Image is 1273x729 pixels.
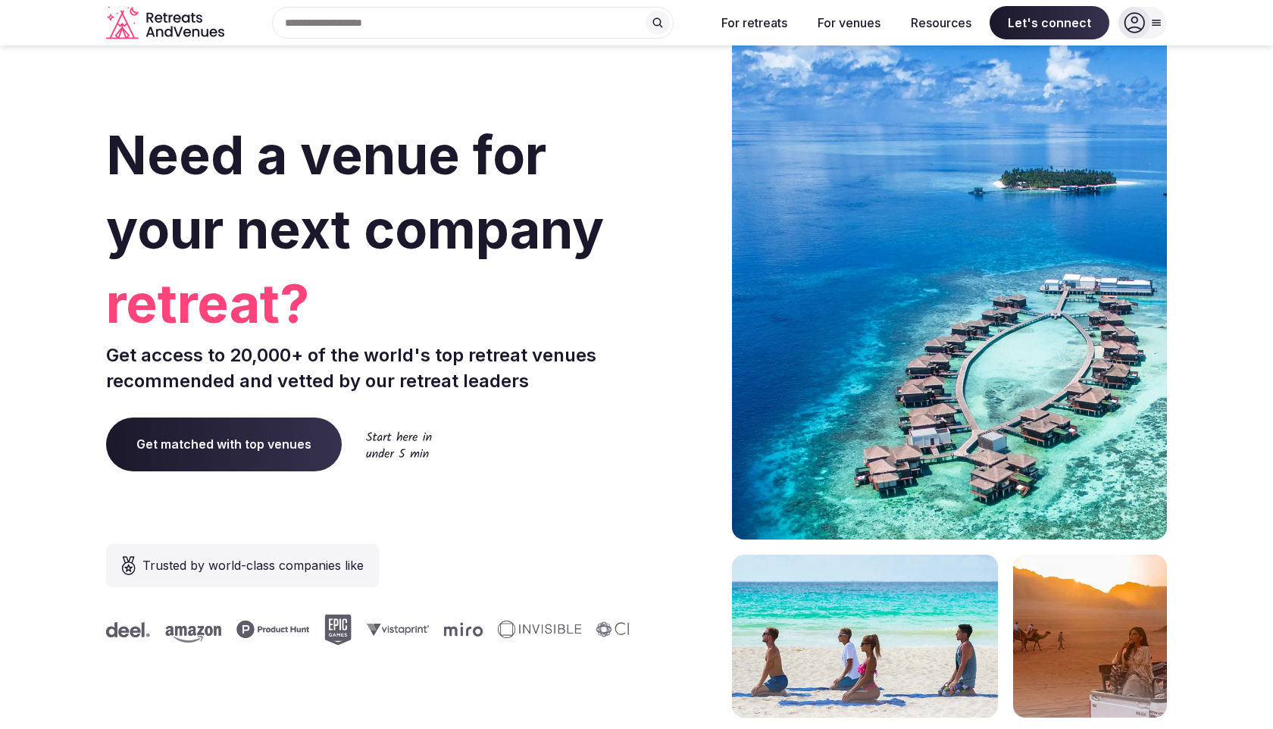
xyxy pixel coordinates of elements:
p: Get access to 20,000+ of the world's top retreat venues recommended and vetted by our retreat lea... [106,343,630,393]
span: Let's connect [990,6,1109,39]
svg: Miro company logo [441,622,480,637]
svg: Invisible company logo [495,621,578,639]
svg: Epic Games company logo [321,615,349,645]
a: Get matched with top venues [106,418,342,471]
button: For venues [805,6,893,39]
button: Resources [899,6,984,39]
span: Need a venue for your next company [106,123,604,261]
img: Start here in under 5 min [366,431,432,458]
span: Trusted by world-class companies like [142,556,364,574]
svg: Vistaprint company logo [364,623,426,636]
a: Visit the homepage [106,6,227,40]
img: yoga on tropical beach [732,555,998,718]
span: retreat? [106,267,630,341]
svg: Retreats and Venues company logo [106,6,227,40]
button: For retreats [709,6,799,39]
svg: Deel company logo [103,622,147,637]
img: woman sitting in back of truck with camels [1013,555,1167,718]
